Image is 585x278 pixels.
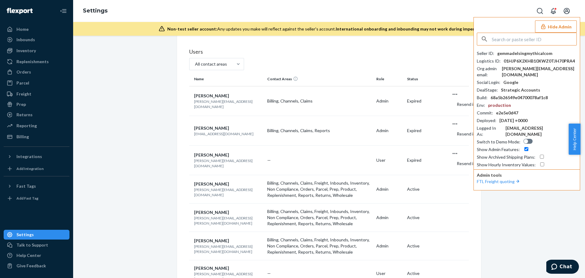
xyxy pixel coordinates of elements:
[374,175,405,204] td: Admin
[477,50,494,56] div: Seller ID :
[457,161,483,166] span: Resend invite
[267,98,371,104] p: Billing, Channels, Claims
[267,157,271,163] span: —
[488,102,511,108] div: production
[4,193,69,203] a: Add Fast Tag
[477,154,535,160] div: Show Archived Shipping Plans :
[16,91,31,97] div: Freight
[194,238,229,243] span: [PERSON_NAME]
[16,48,36,54] div: Inventory
[477,125,502,137] div: Logged In As :
[4,24,69,34] a: Home
[407,157,447,163] div: Expired
[477,95,487,101] div: Build :
[16,166,44,171] div: Add Integration
[267,180,371,198] p: Billing, Channels, Claims, Freight, Inbounds, Inventory, Non Compliance, Orders, Parcel, Prep, Pr...
[496,110,518,116] div: e2e5e0d47
[457,132,483,136] span: Resend invite
[477,172,577,178] p: Admin tools
[547,5,559,17] button: Open notifications
[78,2,112,20] ol: breadcrumbs
[267,128,371,134] p: Billing, Channels, Claims, Reports
[4,67,69,77] a: Orders
[452,127,464,140] button: Resend invite
[16,37,35,43] div: Inbounds
[492,33,576,45] input: Search or paste seller ID
[16,232,34,238] div: Settings
[407,243,447,249] div: Active
[16,134,29,140] div: Billing
[167,26,494,32] div: Any updates you make will reflect against the seller's account.
[374,146,405,175] td: User
[16,263,46,269] div: Give Feedback
[4,240,69,250] button: Talk to Support
[16,80,29,86] div: Parcel
[16,101,26,107] div: Prep
[336,26,494,31] span: International onboarding and inbounding may not work during impersonation.
[4,261,69,271] button: Give Feedback
[194,210,229,215] span: [PERSON_NAME]
[374,72,405,86] th: Role
[265,72,374,86] th: Contact Areas
[194,244,262,254] p: [PERSON_NAME][EMAIL_ADDRESS][PERSON_NAME][DOMAIN_NAME]
[4,251,69,260] a: Help Center
[16,112,33,118] div: Returns
[374,204,405,232] td: Admin
[546,260,579,275] iframe: Opens a widget where you can chat to one of our agents
[405,72,449,86] th: Status
[4,46,69,56] a: Inventory
[16,183,36,189] div: Fast Tags
[4,164,69,174] a: Add Integration
[374,116,405,146] td: Admin
[4,110,69,120] a: Returns
[4,78,69,88] a: Parcel
[16,252,41,258] div: Help Center
[407,215,447,221] div: Active
[477,162,536,168] div: Show Hourly Inventory Values :
[167,26,217,31] span: Non-test seller account:
[16,59,49,65] div: Replenishments
[407,98,447,104] div: Expired
[189,72,265,86] th: Name
[504,58,575,64] div: 01HJP6X2XHB10XWZ0TJH70PRA4
[267,237,371,255] p: Billing, Channels, Claims, Freight, Inbounds, Inventory, Non Compliance, Orders, Parcel, Prep, Pr...
[194,99,262,109] p: [PERSON_NAME][EMAIL_ADDRESS][DOMAIN_NAME]
[457,102,483,107] span: Resend invite
[477,66,499,78] div: Org admin email :
[407,186,447,192] div: Active
[194,187,262,197] p: [PERSON_NAME][EMAIL_ADDRESS][DOMAIN_NAME]
[491,95,548,101] div: 68a5b26549e04700078af1c8
[534,5,546,17] button: Open Search Box
[267,271,271,276] span: —
[477,117,496,124] div: Deployed :
[16,242,48,248] div: Talk to Support
[503,79,518,85] div: Google
[535,20,577,33] button: Hide Admin
[452,121,464,140] div: Open user actions
[452,91,464,111] div: Open user actions
[452,157,464,170] button: Resend invite
[477,79,500,85] div: Social Login :
[4,121,69,131] a: Reporting
[4,132,69,142] a: Billing
[194,152,229,157] span: [PERSON_NAME]
[407,128,447,134] div: Expired
[57,5,69,17] button: Close Navigation
[4,181,69,191] button: Fast Tags
[452,98,464,111] button: Resend invite
[16,69,31,75] div: Orders
[569,124,580,155] span: Help Center
[4,230,69,240] a: Settings
[477,58,501,64] div: Logistics ID :
[194,125,229,131] span: [PERSON_NAME]
[407,270,447,276] div: Active
[502,66,577,78] div: [PERSON_NAME][EMAIL_ADDRESS][DOMAIN_NAME]
[4,89,69,99] a: Freight
[477,87,498,93] div: DealStage :
[194,158,262,168] p: [PERSON_NAME][EMAIL_ADDRESS][DOMAIN_NAME]
[477,110,493,116] div: Commit :
[477,146,520,153] div: Show Admin Features :
[194,131,262,136] p: [EMAIL_ADDRESS][DOMAIN_NAME]
[16,26,29,32] div: Home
